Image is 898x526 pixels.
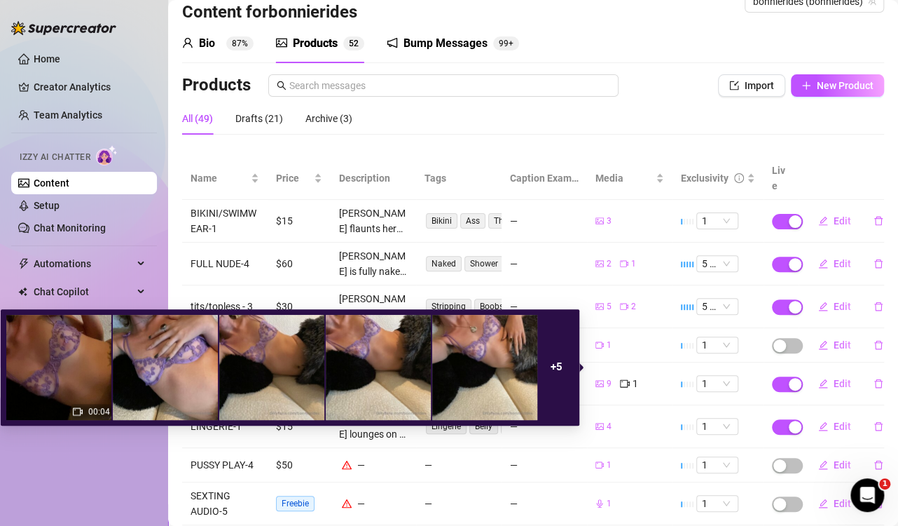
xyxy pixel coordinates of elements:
h3: Content for bonnierides [182,1,357,24]
img: Chat Copilot [18,287,27,297]
button: delete [862,295,894,318]
div: — [510,419,579,434]
span: Edit [834,301,851,312]
sup: 52 [343,36,364,50]
span: Chat Copilot [34,281,133,303]
td: $60 [268,243,331,285]
span: user [182,37,193,48]
div: — [510,496,579,511]
span: 5 [607,300,612,313]
a: Chat Monitoring [34,222,106,234]
td: $15 [268,405,331,448]
img: media [113,315,218,420]
span: 5 [349,39,354,48]
span: 3 [607,215,612,228]
span: Edit [834,498,851,509]
td: $30 [268,285,331,328]
div: [PERSON_NAME] flaunts her sexy curves in a tiny yellow bikini, showing off her ass and thighs whi... [339,205,408,236]
span: delete [873,422,883,431]
span: picture [595,217,604,225]
button: Edit [807,415,862,438]
span: video-camera [620,379,630,389]
span: Stripping [426,299,471,314]
span: 1 [607,459,612,472]
span: Edit [834,421,851,432]
span: picture [276,37,287,48]
span: 1 [879,478,890,490]
input: Search messages [289,78,610,93]
span: Boobs [474,299,509,314]
td: tits/topless - 3 [182,285,268,328]
span: edit [818,340,828,350]
span: delete [873,302,883,311]
div: Bio [199,35,215,52]
span: video-camera [595,461,604,469]
span: edit [818,460,828,470]
a: Home [34,53,60,65]
iframe: Intercom live chat [850,478,884,512]
span: Price [276,170,311,186]
button: delete [862,252,894,275]
img: media [326,315,431,420]
button: delete [862,334,894,356]
span: 1 [702,376,733,391]
span: 1 [702,496,733,511]
div: Drafts (21) [235,111,283,126]
div: Archive (3) [305,111,352,126]
span: New Product [817,80,873,91]
span: edit [818,302,828,311]
span: video-camera [620,259,628,268]
button: Import [718,74,785,97]
span: delete [873,259,883,269]
td: — [416,483,502,525]
span: Bikini [426,213,457,229]
button: Edit [807,210,862,232]
span: 1 [607,497,612,511]
span: Lingerie [426,419,467,434]
span: edit [818,216,828,226]
span: picture [595,422,604,431]
span: picture [595,302,604,311]
span: delete [873,216,883,226]
a: Team Analytics [34,109,102,121]
span: warning [342,499,352,508]
th: Name [182,157,268,200]
div: [PERSON_NAME] teases outdoors in a tight red crop top, pulling it up to reveal her perky nipples ... [339,291,408,322]
img: media [219,315,324,420]
button: Edit [807,492,862,515]
span: 4 [607,420,612,433]
span: 2 [354,39,359,48]
span: plus [801,81,811,90]
span: Belly [469,419,498,434]
span: 1 [702,419,733,434]
span: 1 [633,376,638,391]
td: $15 [268,200,331,243]
span: Edit [834,459,851,471]
span: Ass [460,213,485,229]
span: warning [342,460,352,470]
span: Thighs [488,213,525,229]
div: — [510,299,579,314]
td: $50 [268,448,331,483]
span: edit [818,259,828,269]
div: — [510,256,579,271]
span: video-camera [73,407,83,417]
div: [PERSON_NAME] is fully naked in a steamy shower, showing off her natural body with visible tits a... [339,248,408,279]
span: 1 [702,213,733,229]
button: Edit [807,252,862,275]
span: Shower [464,256,504,271]
span: 1 [702,337,733,353]
span: Import [745,80,774,91]
span: Edit [834,339,851,351]
th: Live [764,157,799,200]
span: Naked [426,256,462,271]
span: 9 [607,377,612,391]
span: delete [873,340,883,350]
button: Edit [807,334,862,356]
td: — [416,448,502,483]
button: delete [862,210,894,232]
span: picture [595,259,604,268]
td: BIKINI/SWIMWEAR-1 [182,200,268,243]
button: delete [862,454,894,476]
div: Exclusivity [681,170,728,186]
